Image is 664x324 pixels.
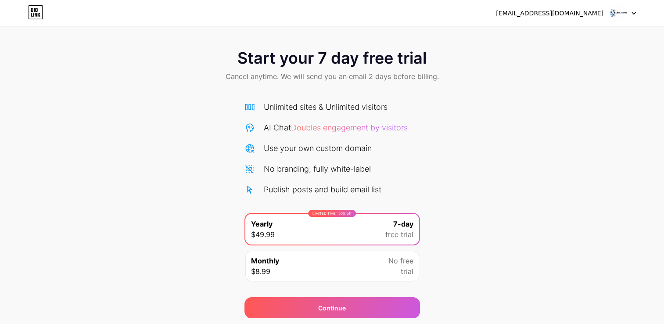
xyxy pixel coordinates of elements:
div: Use your own custom domain [264,142,372,154]
div: AI Chat [264,122,408,133]
span: Start your 7 day free trial [237,49,427,67]
div: [EMAIL_ADDRESS][DOMAIN_NAME] [496,9,603,18]
img: ahmadroz2020 [610,5,627,22]
span: Doubles engagement by visitors [291,123,408,132]
div: Unlimited sites & Unlimited visitors [264,101,388,113]
div: No branding, fully white-label [264,163,371,175]
span: Continue [318,303,346,313]
span: 7-day [393,219,413,229]
span: Yearly [251,219,273,229]
span: $49.99 [251,229,275,240]
div: LIMITED TIME : 50% off [308,210,356,217]
span: trial [401,266,413,277]
span: free trial [385,229,413,240]
div: Publish posts and build email list [264,184,381,195]
span: No free [388,256,413,266]
span: Monthly [251,256,279,266]
span: Cancel anytime. We will send you an email 2 days before billing. [226,71,439,82]
span: $8.99 [251,266,270,277]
